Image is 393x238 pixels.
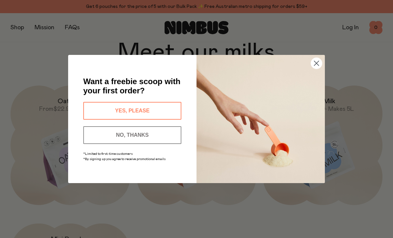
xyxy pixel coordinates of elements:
[83,77,180,95] span: Want a freebie scoop with your first order?
[311,58,322,69] button: Close dialog
[83,157,166,161] span: *By signing up you agree to receive promotional emails
[83,102,181,120] button: YES, PLEASE
[83,152,133,155] span: *Limited to first-time customers
[83,126,181,144] button: NO, THANKS
[196,55,325,183] img: c0d45117-8e62-4a02-9742-374a5db49d45.jpeg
